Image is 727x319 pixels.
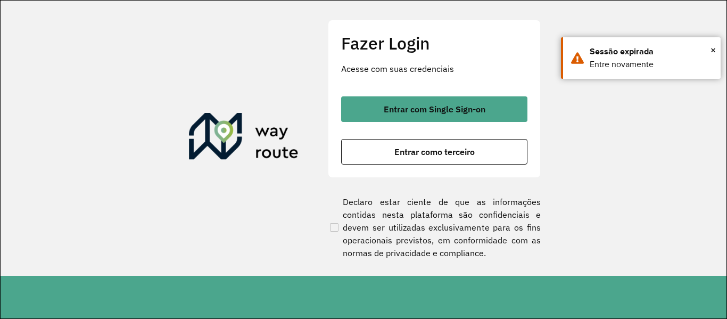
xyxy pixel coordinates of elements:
button: button [341,139,527,165]
span: Entrar como terceiro [394,148,475,156]
p: Acesse com suas credenciais [341,62,527,75]
label: Declaro estar ciente de que as informações contidas nesta plataforma são confidenciais e devem se... [328,195,541,259]
button: button [341,96,527,122]
img: Roteirizador AmbevTech [189,113,299,164]
button: Close [711,42,716,58]
h2: Fazer Login [341,33,527,53]
span: × [711,42,716,58]
div: Sessão expirada [590,45,713,58]
div: Entre novamente [590,58,713,71]
span: Entrar com Single Sign-on [384,105,485,113]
